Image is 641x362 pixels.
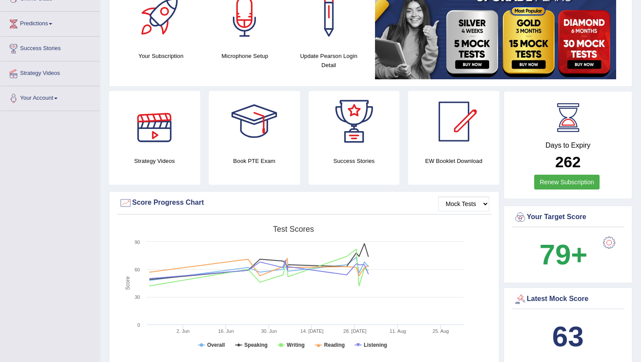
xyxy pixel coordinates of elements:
[324,342,344,348] tspan: Reading
[555,153,580,170] b: 262
[0,61,100,83] a: Strategy Videos
[539,239,587,271] b: 79+
[287,342,305,348] tspan: Writing
[309,156,400,166] h4: Success Stories
[0,86,100,108] a: Your Account
[273,225,314,233] tspan: Test scores
[343,328,366,334] tspan: 28. [DATE]
[408,156,499,166] h4: EW Booklet Download
[291,51,366,70] h4: Update Pearson Login Detail
[135,240,140,245] text: 90
[207,342,225,348] tspan: Overall
[514,142,622,149] h4: Days to Expiry
[218,328,234,334] tspan: 16. Jun
[177,328,190,334] tspan: 2. Jun
[0,37,100,58] a: Success Stories
[364,342,387,348] tspan: Listening
[137,322,140,328] text: 0
[390,328,406,334] tspan: 11. Aug
[109,156,200,166] h4: Strategy Videos
[534,175,600,189] a: Renew Subscription
[123,51,198,61] h4: Your Subscription
[552,321,583,352] b: 63
[135,267,140,272] text: 60
[209,156,300,166] h4: Book PTE Exam
[125,276,131,290] tspan: Score
[300,328,324,334] tspan: 14. [DATE]
[261,328,277,334] tspan: 30. Jun
[135,294,140,300] text: 30
[514,293,622,306] div: Latest Mock Score
[244,342,267,348] tspan: Speaking
[207,51,282,61] h4: Microphone Setup
[0,12,100,34] a: Predictions
[433,328,449,334] tspan: 25. Aug
[119,196,489,210] div: Score Progress Chart
[514,211,622,224] div: Your Target Score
